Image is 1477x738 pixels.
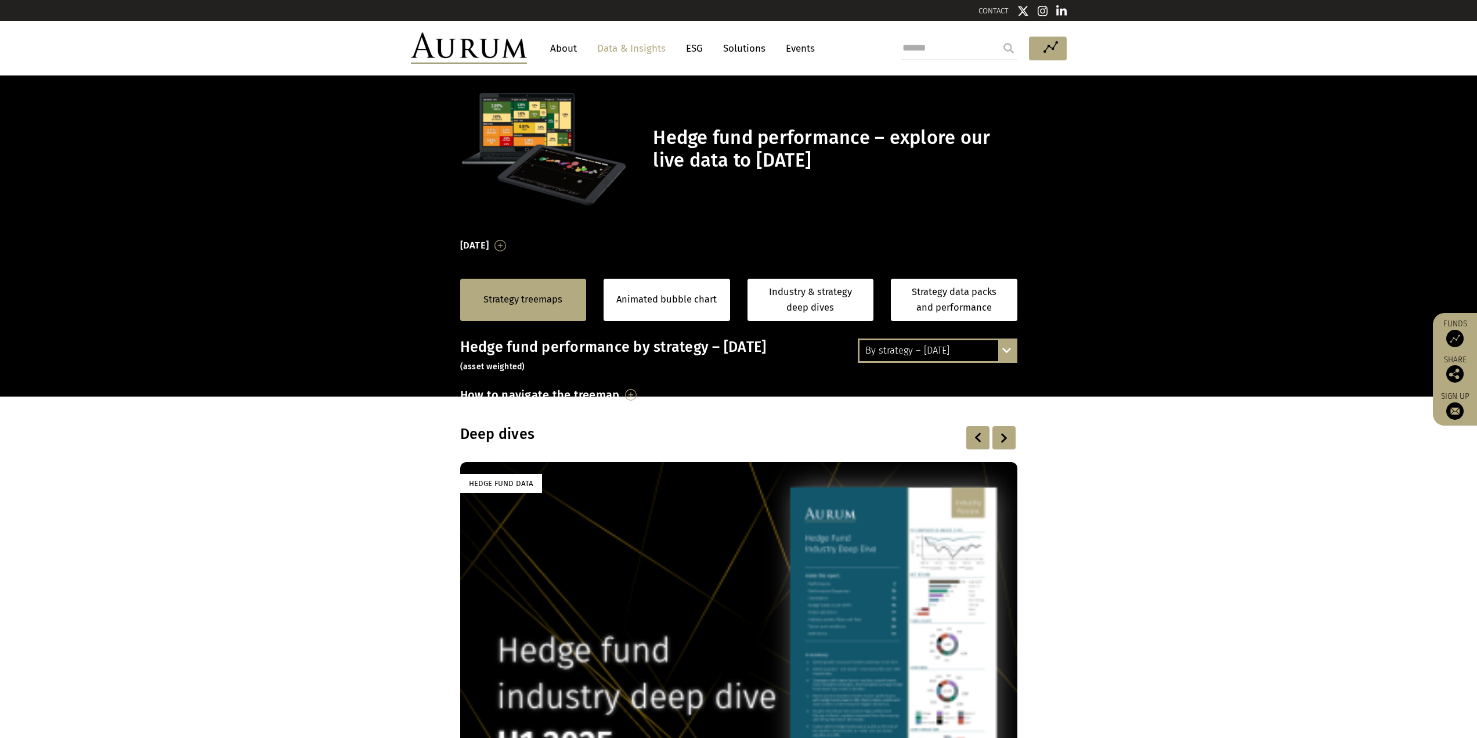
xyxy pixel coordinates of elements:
[460,237,489,254] h3: [DATE]
[616,292,717,307] a: Animated bubble chart
[1446,365,1464,383] img: Share this post
[460,339,1017,373] h3: Hedge fund performance by strategy – [DATE]
[978,6,1009,15] a: CONTACT
[460,426,868,443] h3: Deep dives
[544,38,583,59] a: About
[1446,402,1464,420] img: Sign up to our newsletter
[653,127,1014,172] h1: Hedge fund performance – explore our live data to [DATE]
[680,38,709,59] a: ESG
[591,38,671,59] a: Data & Insights
[1439,391,1471,420] a: Sign up
[860,340,1016,361] div: By strategy – [DATE]
[1439,319,1471,347] a: Funds
[1446,330,1464,347] img: Access Funds
[460,362,525,372] small: (asset weighted)
[717,38,771,59] a: Solutions
[747,279,874,321] a: Industry & strategy deep dives
[483,292,562,307] a: Strategy treemaps
[1017,5,1029,17] img: Twitter icon
[1439,356,1471,383] div: Share
[780,38,815,59] a: Events
[1056,5,1067,17] img: Linkedin icon
[997,37,1020,60] input: Submit
[1038,5,1048,17] img: Instagram icon
[460,474,542,493] div: Hedge Fund Data
[460,385,620,405] h3: How to navigate the treemap
[891,279,1017,321] a: Strategy data packs and performance
[411,33,527,64] img: Aurum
